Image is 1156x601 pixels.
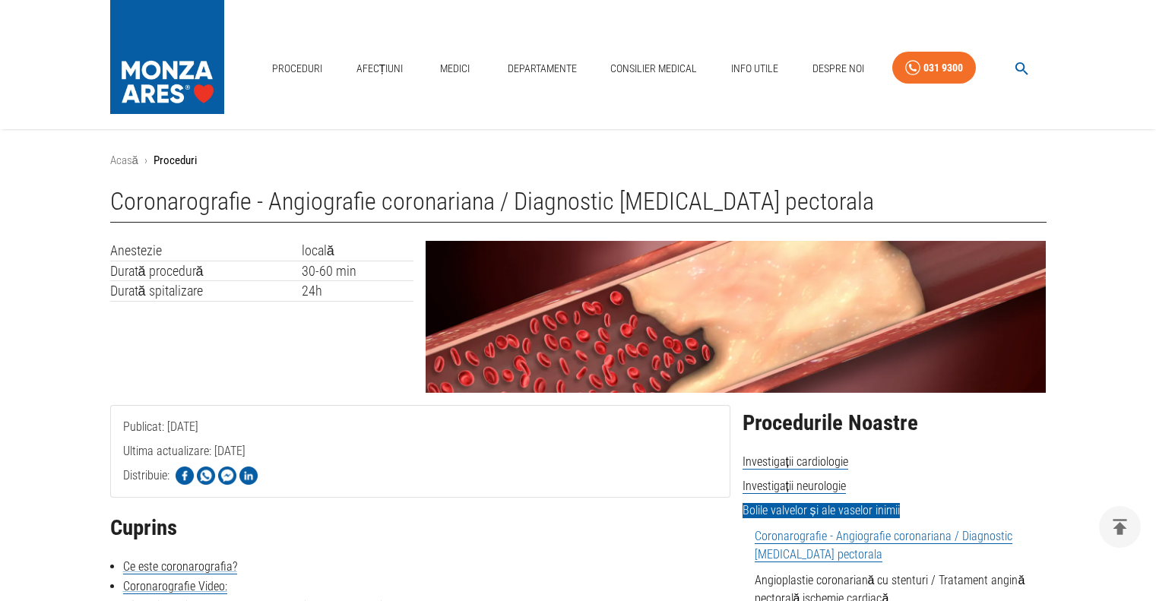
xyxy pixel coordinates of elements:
a: Medici [431,53,480,84]
a: Acasă [110,153,138,167]
td: 24h [302,281,414,302]
span: Investigații cardiologie [743,454,848,470]
a: Info Utile [725,53,784,84]
div: 031 9300 [923,59,963,77]
span: Ultima actualizare: [DATE] [123,444,245,519]
a: Afecțiuni [350,53,410,84]
a: Coronarografie Video: [123,579,227,594]
a: Coronarografie - Angiografie coronariana / Diagnostic [MEDICAL_DATA] pectorala [755,529,1012,562]
p: Proceduri [154,152,197,169]
nav: breadcrumb [110,152,1047,169]
h2: Cuprins [110,516,730,540]
img: Share on LinkedIn [239,467,258,485]
span: Bolile valvelor și ale vaselor inimii [743,503,900,518]
span: Investigații neurologie [743,479,846,494]
td: Anestezie [110,241,302,261]
a: 031 9300 [892,52,976,84]
a: Despre Noi [806,53,870,84]
span: Publicat: [DATE] [123,419,198,495]
img: Coronarografie - Angiografie coronariana | MONZA ARES [426,241,1046,393]
a: Departamente [502,53,583,84]
td: 30-60 min [302,261,414,281]
h1: Coronarografie - Angiografie coronariana / Diagnostic [MEDICAL_DATA] pectorala [110,188,1047,223]
td: Durată procedură [110,261,302,281]
img: Share on WhatsApp [197,467,215,485]
a: Ce este coronarografia? [123,559,237,574]
a: Proceduri [266,53,328,84]
a: Consilier Medical [604,53,703,84]
li: › [144,152,147,169]
td: locală [302,241,414,261]
button: delete [1099,506,1141,548]
img: Share on Facebook [176,467,194,485]
p: Distribuie: [123,467,169,485]
td: Durată spitalizare [110,281,302,302]
img: Share on Facebook Messenger [218,467,236,485]
h2: Procedurile Noastre [743,411,1047,435]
